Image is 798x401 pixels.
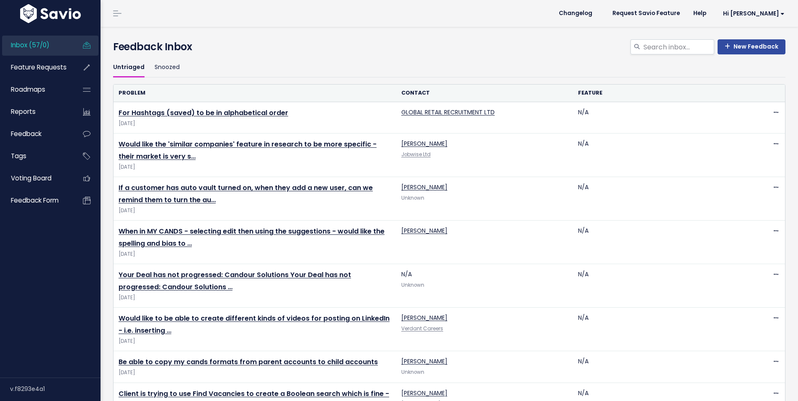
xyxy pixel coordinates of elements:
td: N/A [573,264,750,308]
a: Voting Board [2,169,70,188]
a: [PERSON_NAME] [401,139,447,148]
a: For Hashtags (saved) to be in alphabetical order [119,108,288,118]
span: Unknown [401,282,424,288]
a: Request Savio Feature [606,7,687,20]
td: N/A [573,177,750,221]
span: [DATE] [119,368,391,377]
span: Hi [PERSON_NAME] [723,10,785,17]
a: Verdant Careers [401,325,443,332]
td: N/A [573,351,750,383]
span: [DATE] [119,337,391,346]
a: Jobwise Ltd [401,151,431,158]
a: Inbox (57/0) [2,36,70,55]
span: [DATE] [119,250,391,259]
a: [PERSON_NAME] [401,183,447,191]
span: Unknown [401,369,424,375]
div: v.f8293e4a1 [10,378,101,400]
a: Would like to be able to create different kinds of videos for posting on LinkedIn - i.e. inserting … [119,314,390,335]
td: N/A [573,102,750,134]
span: Feedback [11,129,41,138]
span: Changelog [559,10,592,16]
a: Reports [2,102,70,121]
th: Problem [114,85,396,102]
span: Feature Requests [11,63,67,72]
a: Be able to copy my cands formats from parent accounts to child accounts [119,357,378,367]
input: Search inbox... [643,39,714,54]
a: Snoozed [155,58,180,77]
a: Would like the 'similar companies' feature in research to be more specific - their market is very s… [119,139,377,161]
a: [PERSON_NAME] [401,226,447,235]
td: N/A [573,134,750,177]
ul: Filter feature requests [113,58,785,77]
a: Your Deal has not progressed: Candour Solutions Your Deal has not progressed: Candour Solutions … [119,270,351,292]
span: Roadmaps [11,85,45,94]
a: New Feedback [718,39,785,54]
a: GLOBAL RETAIL RECRUITMENT LTD [401,108,495,116]
a: If a customer has auto vault turned on, when they add a new user, can we remind them to turn the au… [119,183,373,205]
a: [PERSON_NAME] [401,357,447,365]
span: Inbox (57/0) [11,41,49,49]
a: Untriaged [113,58,145,77]
a: [PERSON_NAME] [401,389,447,397]
a: Feedback [2,124,70,144]
td: N/A [396,264,573,308]
a: Feature Requests [2,58,70,77]
a: Feedback form [2,191,70,210]
span: Unknown [401,195,424,201]
img: logo-white.9d6f32f41409.svg [18,4,83,23]
h4: Feedback Inbox [113,39,785,54]
a: Help [687,7,713,20]
td: N/A [573,221,750,264]
span: Feedback form [11,196,59,205]
a: [PERSON_NAME] [401,314,447,322]
span: [DATE] [119,293,391,302]
span: [DATE] [119,163,391,172]
a: Tags [2,147,70,166]
th: Contact [396,85,573,102]
a: Roadmaps [2,80,70,99]
span: [DATE] [119,206,391,215]
span: Voting Board [11,174,52,183]
a: Hi [PERSON_NAME] [713,7,791,20]
span: Reports [11,107,36,116]
span: [DATE] [119,119,391,128]
td: N/A [573,308,750,351]
a: When in MY CANDS - selecting edit then using the suggestions - would like the spelling and bias to … [119,226,385,248]
span: Tags [11,152,26,160]
th: Feature [573,85,750,102]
